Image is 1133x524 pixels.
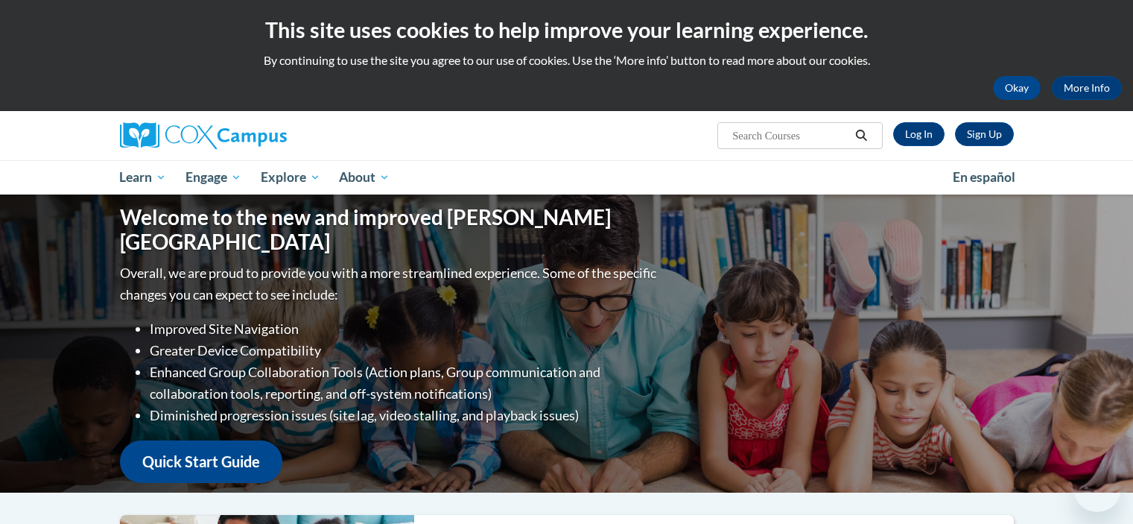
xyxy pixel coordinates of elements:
[1052,76,1122,100] a: More Info
[329,160,399,195] a: About
[150,362,660,405] li: Enhanced Group Collaboration Tools (Action plans, Group communication and collaboration tools, re...
[150,405,660,426] li: Diminished progression issues (site lag, video stalling, and playback issues)
[119,168,166,186] span: Learn
[251,160,330,195] a: Explore
[110,160,177,195] a: Learn
[893,122,945,146] a: Log In
[731,127,850,145] input: Search Courses
[185,168,241,186] span: Engage
[98,160,1036,195] div: Main menu
[150,340,660,362] li: Greater Device Compatibility
[120,262,660,306] p: Overall, we are proud to provide you with a more streamlined experience. Some of the specific cha...
[120,205,660,255] h1: Welcome to the new and improved [PERSON_NAME][GEOGRAPHIC_DATA]
[261,168,320,186] span: Explore
[993,76,1041,100] button: Okay
[11,52,1122,69] p: By continuing to use the site you agree to our use of cookies. Use the ‘More info’ button to read...
[150,318,660,340] li: Improved Site Navigation
[120,122,403,149] a: Cox Campus
[120,122,287,149] img: Cox Campus
[850,127,872,145] button: Search
[955,122,1014,146] a: Register
[339,168,390,186] span: About
[943,162,1025,193] a: En español
[11,15,1122,45] h2: This site uses cookies to help improve your learning experience.
[120,441,282,483] a: Quick Start Guide
[1073,464,1121,512] iframe: Button to launch messaging window
[176,160,251,195] a: Engage
[953,169,1015,185] span: En español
